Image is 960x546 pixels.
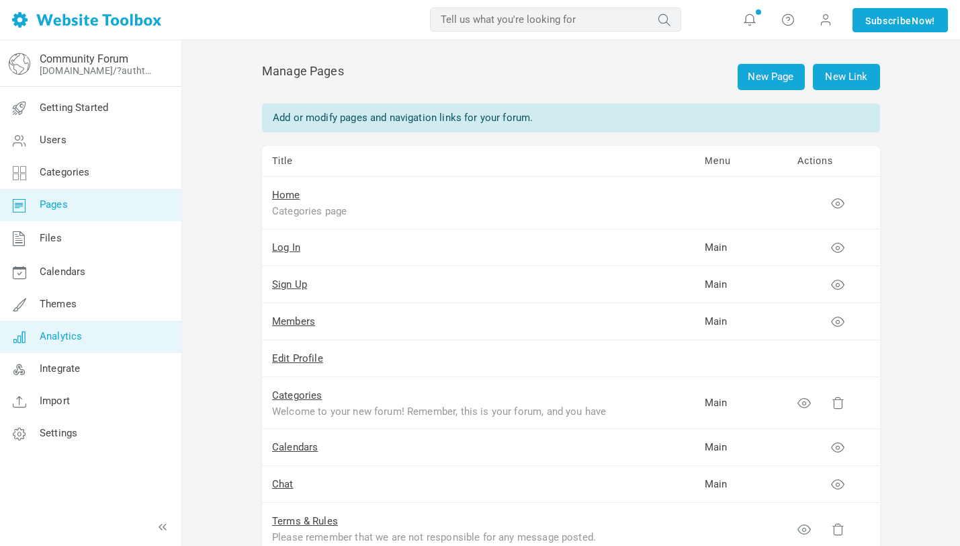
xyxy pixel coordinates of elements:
span: Integrate [40,362,80,375]
a: Terms & Rules [272,515,338,527]
td: Main [695,229,787,266]
span: Settings [40,427,77,439]
a: Categories [272,389,322,401]
span: Import [40,395,70,407]
input: Tell us what you're looking for [430,7,681,32]
td: Main [695,266,787,303]
a: Members [272,315,315,327]
td: Menu [695,146,787,177]
td: Main [695,429,787,466]
td: Actions [787,146,880,177]
td: Main [695,466,787,503]
a: Edit Profile [272,352,323,364]
h2: Manage Pages [262,64,880,90]
a: Log In [272,241,300,253]
span: Files [40,232,62,244]
span: Categories [40,166,90,178]
td: Main [695,303,787,340]
div: Categories page [272,203,608,219]
a: Sign Up [272,278,307,290]
td: Main [695,377,787,430]
span: Now! [912,13,935,28]
td: Title [262,146,695,177]
span: Analytics [40,330,82,342]
a: Home [272,189,300,201]
span: Themes [40,298,77,310]
div: Welcome to your new forum! Remember, this is your forum, and you have the freedom to change the t... [272,403,608,419]
span: Getting Started [40,102,108,114]
span: Pages [40,198,68,210]
a: Community Forum [40,52,128,65]
span: Calendars [40,266,85,278]
a: New Link [813,64,880,90]
a: Calendars [272,441,318,453]
div: Please remember that we are not responsible for any message posted. We do not vouch for or warran... [272,529,608,545]
span: Users [40,134,67,146]
a: [DOMAIN_NAME]/?authtoken=01ae0d9e4d10bbbd7abb28542a8b530e&rememberMe=1 [40,65,157,76]
a: Chat [272,478,294,490]
a: New Page [738,64,805,90]
a: SubscribeNow! [853,8,948,32]
div: Add or modify pages and navigation links for your forum. [262,104,880,132]
img: globe-icon.png [9,53,30,75]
